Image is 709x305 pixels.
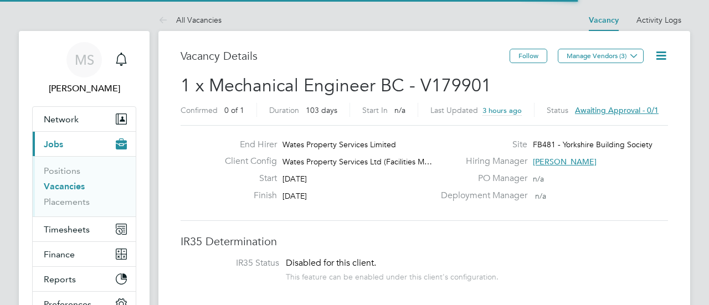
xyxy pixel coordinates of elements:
span: Finance [44,249,75,260]
label: Hiring Manager [434,156,527,167]
div: This feature can be enabled under this client's configuration. [286,269,499,282]
button: Finance [33,242,136,266]
span: MS [75,53,94,67]
span: n/a [533,174,544,184]
span: Disabled for this client. [286,257,376,268]
span: Reports [44,274,76,285]
span: n/a [394,105,405,115]
label: Deployment Manager [434,190,527,201]
label: IR35 Status [192,257,279,269]
label: End Hirer [216,139,277,151]
button: Follow [510,49,547,63]
label: Site [434,139,527,151]
span: 1 x Mechanical Engineer BC - V179901 [181,75,491,96]
span: Jobs [44,139,63,149]
span: Network [44,114,79,125]
label: Status [547,105,568,115]
h3: Vacancy Details [181,49,510,63]
label: PO Manager [434,173,527,184]
a: Placements [44,197,90,207]
label: Confirmed [181,105,218,115]
button: Manage Vendors (3) [558,49,644,63]
button: Reports [33,267,136,291]
span: Wates Property Services Ltd (Facilities M… [282,157,432,167]
button: Jobs [33,132,136,156]
label: Start In [362,105,388,115]
span: Wates Property Services Limited [282,139,396,149]
span: Awaiting approval - 0/1 [575,105,659,115]
a: Vacancies [44,181,85,192]
div: Jobs [33,156,136,216]
label: Client Config [216,156,277,167]
span: Timesheets [44,224,90,235]
a: Vacancy [589,15,619,25]
label: Last Updated [430,105,478,115]
label: Duration [269,105,299,115]
a: Activity Logs [636,15,681,25]
button: Network [33,107,136,131]
span: [PERSON_NAME] [533,157,597,167]
span: [DATE] [282,191,307,201]
span: 103 days [306,105,337,115]
a: Positions [44,166,80,176]
label: Finish [216,190,277,201]
span: Mick Sumner [32,82,136,95]
span: 0 of 1 [224,105,244,115]
a: MS[PERSON_NAME] [32,42,136,95]
span: [DATE] [282,174,307,184]
button: Timesheets [33,217,136,241]
label: Start [216,173,277,184]
span: n/a [535,191,546,201]
a: All Vacancies [158,15,222,25]
span: FB481 - Yorkshire Building Society [533,139,653,149]
h3: IR35 Determination [181,234,668,249]
span: 3 hours ago [482,106,522,115]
